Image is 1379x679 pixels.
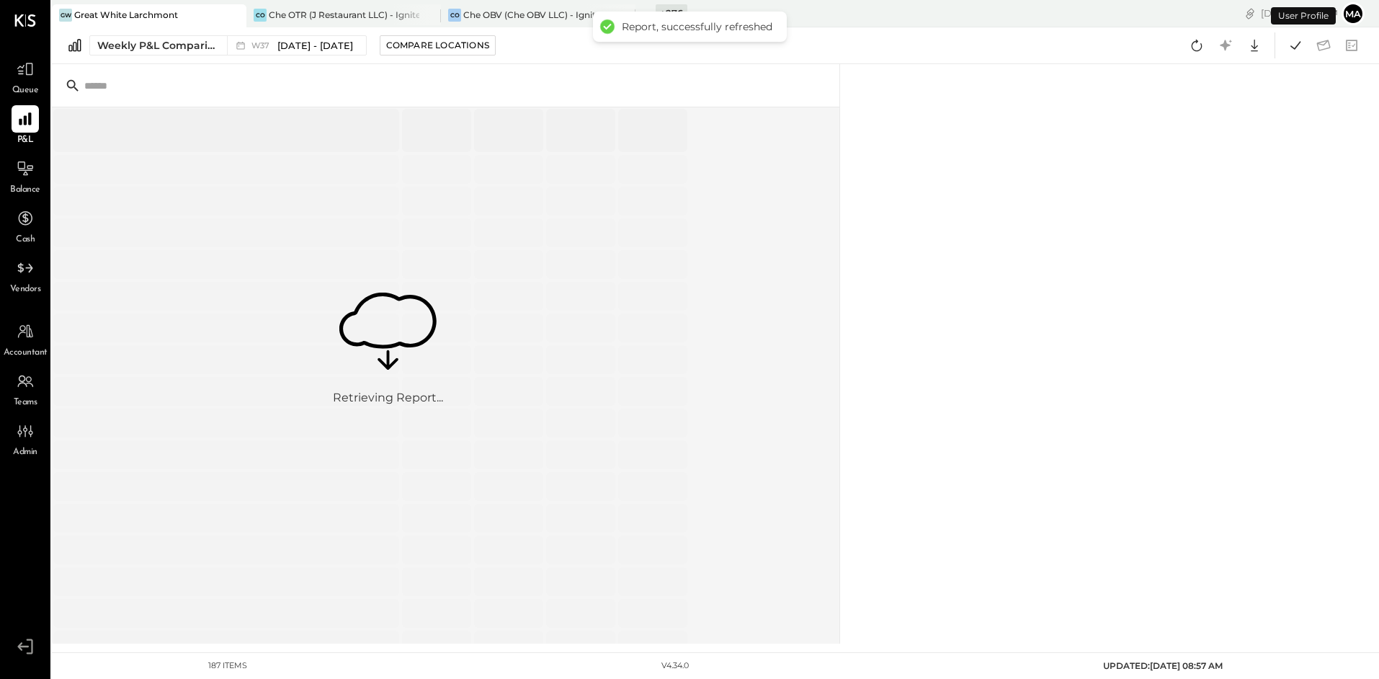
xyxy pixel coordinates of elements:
[17,134,34,147] span: P&L
[1342,2,1365,25] button: Ma
[254,9,267,22] div: CO
[622,20,772,33] div: Report, successfully refreshed
[1,318,50,360] a: Accountant
[1103,660,1223,671] span: UPDATED: [DATE] 08:57 AM
[386,39,489,51] div: Compare Locations
[10,283,41,296] span: Vendors
[269,9,419,21] div: Che OTR (J Restaurant LLC) - Ignite
[13,446,37,459] span: Admin
[208,660,247,672] div: 187 items
[463,9,601,21] div: Che OBV (Che OBV LLC) - Ignite
[1,155,50,197] a: Balance
[1,205,50,247] a: Cash
[89,35,367,56] button: Weekly P&L Comparison W37[DATE] - [DATE]
[448,9,461,22] div: CO
[1,56,50,97] a: Queue
[380,35,496,56] button: Compare Locations
[1,254,50,296] a: Vendors
[1261,6,1338,20] div: [DATE]
[14,396,37,409] span: Teams
[97,38,218,53] div: Weekly P&L Comparison
[333,390,443,407] div: Retrieving Report...
[1,105,50,147] a: P&L
[251,42,274,50] span: W37
[4,347,48,360] span: Accountant
[661,660,689,672] div: v 4.34.0
[1271,7,1336,25] div: User Profile
[59,9,72,22] div: GW
[74,9,178,21] div: Great White Larchmont
[10,184,40,197] span: Balance
[1,368,50,409] a: Teams
[656,4,687,22] div: + 276
[1243,6,1257,21] div: copy link
[16,234,35,247] span: Cash
[277,39,353,53] span: [DATE] - [DATE]
[1,417,50,459] a: Admin
[12,84,39,97] span: Queue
